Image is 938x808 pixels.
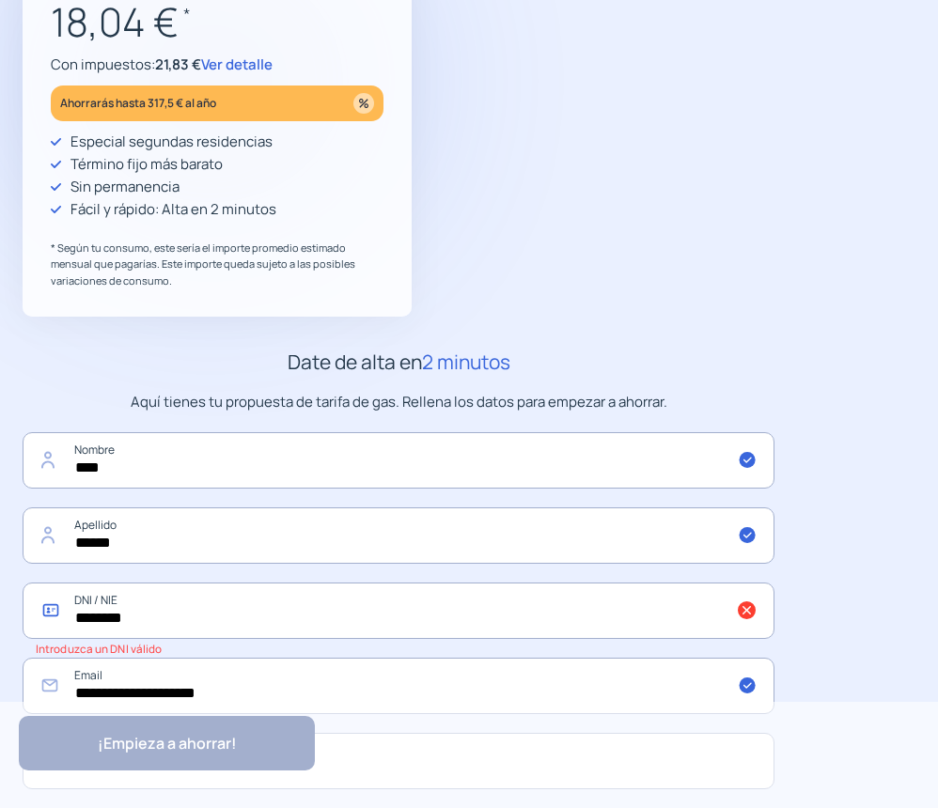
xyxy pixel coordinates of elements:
span: 21,83 € [155,54,201,74]
span: Ver detalle [201,54,273,74]
p: Aquí tienes tu propuesta de tarifa de gas. Rellena los datos para empezar a ahorrar. [23,391,774,413]
p: Fácil y rápido: Alta en 2 minutos [70,198,276,221]
p: Especial segundas residencias [70,131,273,153]
p: Con impuestos: [51,54,383,76]
p: * Según tu consumo, este sería el importe promedio estimado mensual que pagarías. Este importe qu... [51,240,383,289]
small: Introduzca un DNI válido [36,642,162,656]
p: Ahorrarás hasta 317,5 € al año [60,92,216,114]
img: percentage_icon.svg [353,93,374,114]
span: 2 minutos [422,349,510,375]
p: Término fijo más barato [70,153,223,176]
h2: Date de alta en [23,347,774,379]
p: Sin permanencia [70,176,180,198]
